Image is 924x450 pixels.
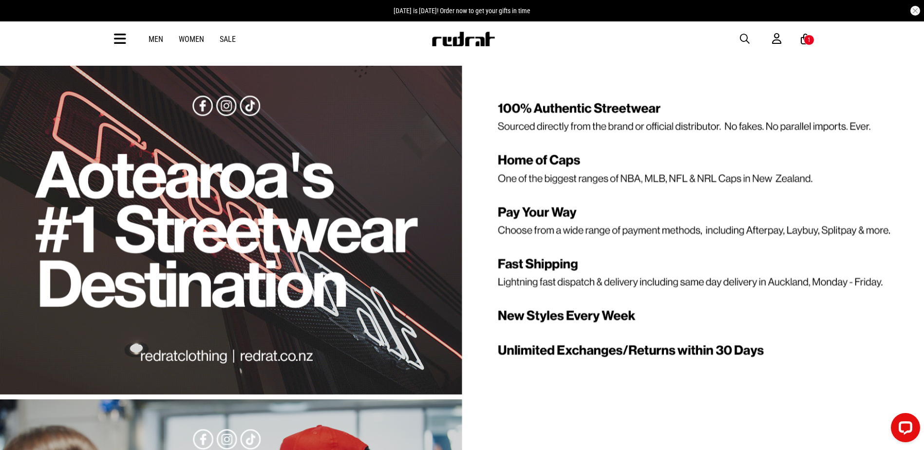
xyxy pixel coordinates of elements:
iframe: LiveChat chat widget [883,409,924,450]
img: Redrat logo [431,32,495,46]
a: Men [149,35,163,44]
span: [DATE] is [DATE]! Order now to get your gifts in time [394,7,530,15]
a: Women [179,35,204,44]
div: 1 [808,37,811,43]
a: Sale [220,35,236,44]
a: 1 [801,34,810,44]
